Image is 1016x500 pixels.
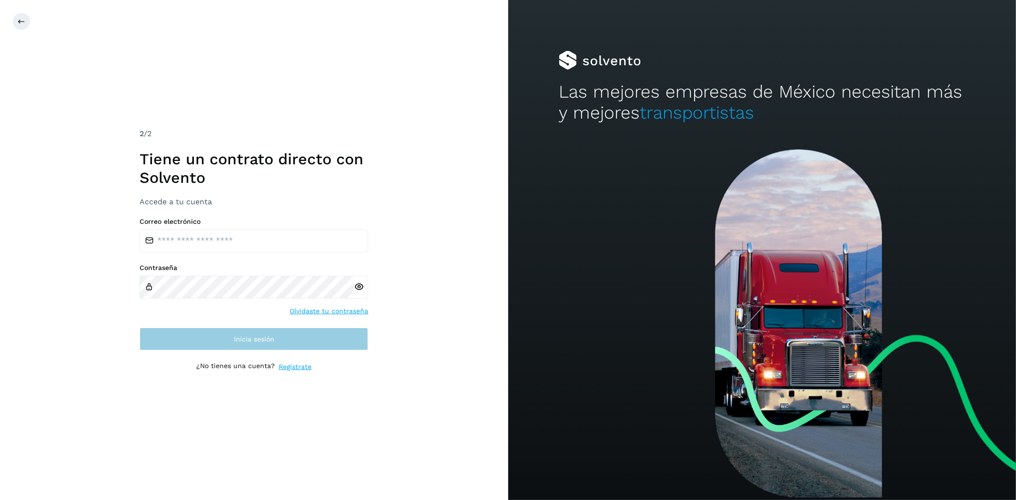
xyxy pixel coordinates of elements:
[140,264,368,272] label: Contraseña
[140,128,368,140] div: /2
[196,362,275,372] p: ¿No tienes una cuenta?
[140,218,368,226] label: Correo electrónico
[559,81,965,124] h2: Las mejores empresas de México necesitan más y mejores
[140,150,368,187] h1: Tiene un contrato directo con Solvento
[140,129,144,138] span: 2
[140,197,368,206] h3: Accede a tu cuenta
[290,306,368,316] a: Olvidaste tu contraseña
[279,362,312,372] a: Regístrate
[640,102,754,123] span: transportistas
[234,336,274,342] span: Inicia sesión
[140,328,368,350] button: Inicia sesión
